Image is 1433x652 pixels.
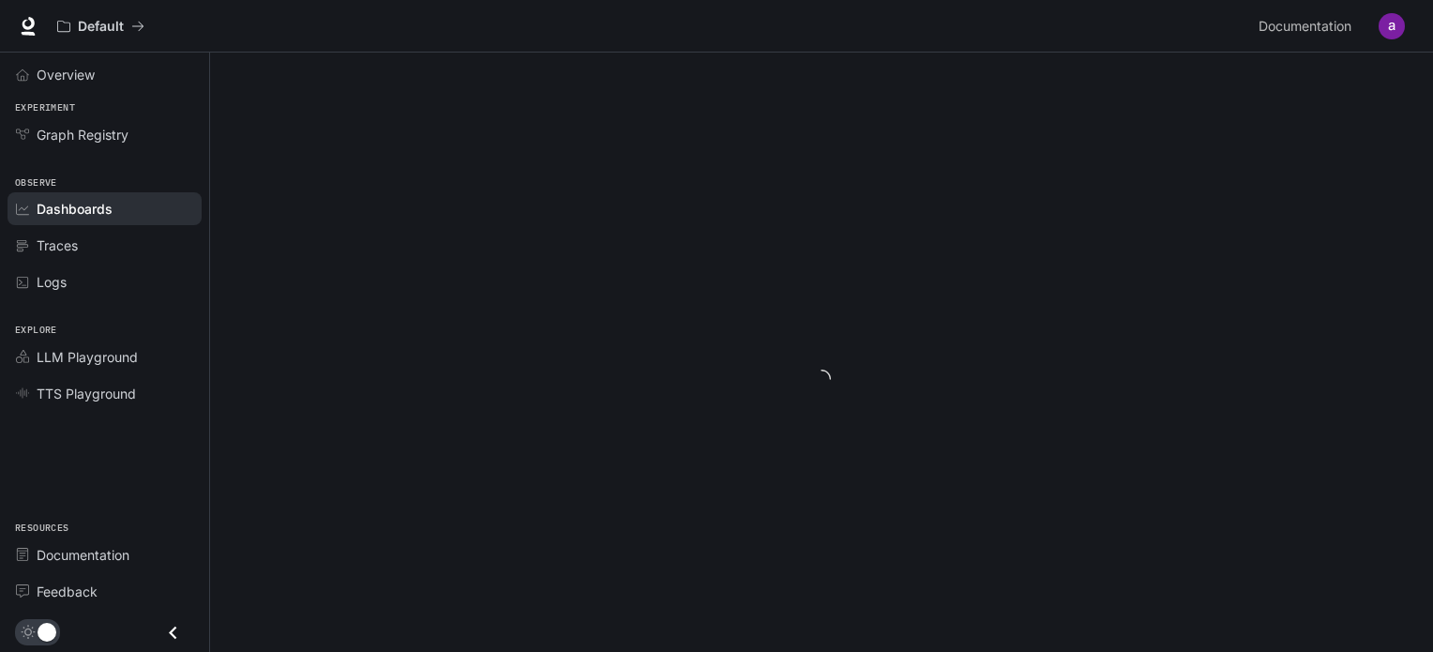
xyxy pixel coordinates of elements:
[37,272,67,292] span: Logs
[78,19,124,35] p: Default
[37,582,98,601] span: Feedback
[8,118,202,151] a: Graph Registry
[37,199,113,219] span: Dashboards
[37,235,78,255] span: Traces
[8,538,202,571] a: Documentation
[1251,8,1365,45] a: Documentation
[1379,13,1405,39] img: User avatar
[8,265,202,298] a: Logs
[8,192,202,225] a: Dashboards
[37,65,95,84] span: Overview
[38,621,56,642] span: Dark mode toggle
[37,347,138,367] span: LLM Playground
[8,575,202,608] a: Feedback
[8,377,202,410] a: TTS Playground
[1259,15,1351,38] span: Documentation
[49,8,153,45] button: All workspaces
[1373,8,1410,45] button: User avatar
[8,341,202,373] a: LLM Playground
[37,384,136,403] span: TTS Playground
[8,58,202,91] a: Overview
[37,125,128,144] span: Graph Registry
[37,545,129,565] span: Documentation
[152,614,194,652] button: Close drawer
[8,229,202,262] a: Traces
[812,370,831,388] span: loading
